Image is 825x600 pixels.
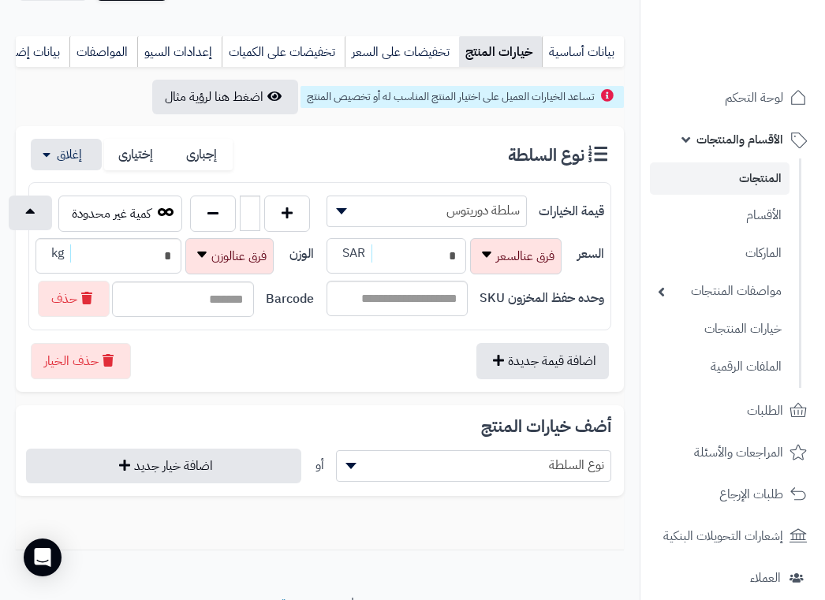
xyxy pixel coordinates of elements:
[650,434,816,471] a: المراجعات والأسئلة
[650,162,790,195] a: المنتجات
[542,36,624,68] a: بيانات أساسية
[747,400,783,422] span: الطلبات
[24,539,62,576] div: Open Intercom Messenger
[315,450,324,481] div: أو
[650,559,816,597] a: العملاء
[31,343,131,379] button: حذف الخيار
[26,449,301,483] button: اضافة خيار جديد
[480,289,604,307] label: وحده حفظ المخزون SKU
[104,139,169,171] label: إختيارى
[327,196,528,227] span: سلطة دوريتوس
[719,483,783,505] span: طلبات الإرجاع
[539,203,604,221] label: قيمة الخيارات
[137,36,222,68] a: إعدادات السيو
[45,244,71,263] span: kg
[459,36,542,68] a: خيارات المنتج
[650,274,790,308] a: مواصفات المنتجات
[152,80,298,114] button: اضغط هنا لرؤية مثال
[650,312,790,346] a: خيارات المنتجات
[28,418,611,436] h3: أضف خيارات المنتج
[577,245,604,263] label: السعر
[725,87,783,109] span: لوحة التحكم
[476,343,609,379] button: اضافة قيمة جديدة
[266,290,314,308] label: Barcode
[650,350,790,384] a: الملفات الرقمية
[169,139,233,171] label: إجبارى
[650,517,816,555] a: إشعارات التحويلات البنكية
[69,36,137,68] a: المواصفات
[222,36,345,68] a: تخفيضات على الكميات
[289,245,314,263] label: الوزن
[38,281,110,317] button: حذف
[750,567,781,589] span: العملاء
[696,129,783,151] span: الأقسام والمنتجات
[307,88,595,105] span: تساعد الخيارات العميل على اختيار المنتج المناسب له أو تخصيص المنتج
[327,199,527,222] span: سلطة دوريتوس
[336,450,611,482] span: نوع السلطة
[345,36,459,68] a: تخفيضات على السعر
[650,237,790,270] a: الماركات
[650,475,816,513] a: طلبات الإرجاع
[508,144,611,165] h3: نوع السلطة
[336,244,372,263] span: SAR
[650,79,816,117] a: لوحة التحكم
[337,453,610,477] span: نوع السلطة
[694,442,783,464] span: المراجعات والأسئلة
[650,199,790,233] a: الأقسام
[718,42,810,75] img: logo-2.png
[650,392,816,430] a: الطلبات
[663,525,783,547] span: إشعارات التحويلات البنكية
